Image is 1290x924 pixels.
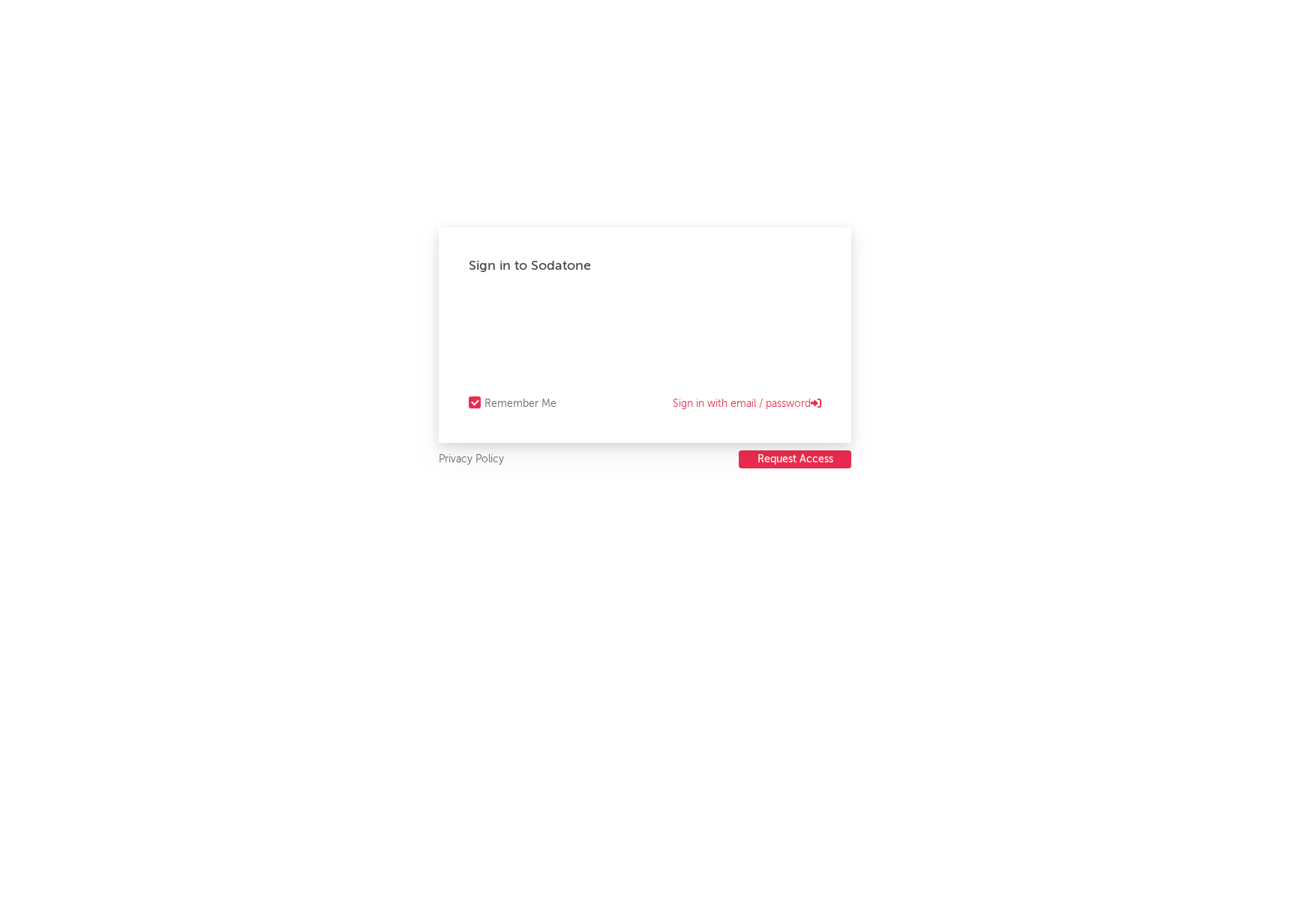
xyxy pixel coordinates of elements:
[439,450,504,469] a: Privacy Policy
[484,395,556,413] div: Remember Me
[469,257,821,275] div: Sign in to Sodatone
[739,450,851,468] button: Request Access
[673,395,821,413] a: Sign in with email / password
